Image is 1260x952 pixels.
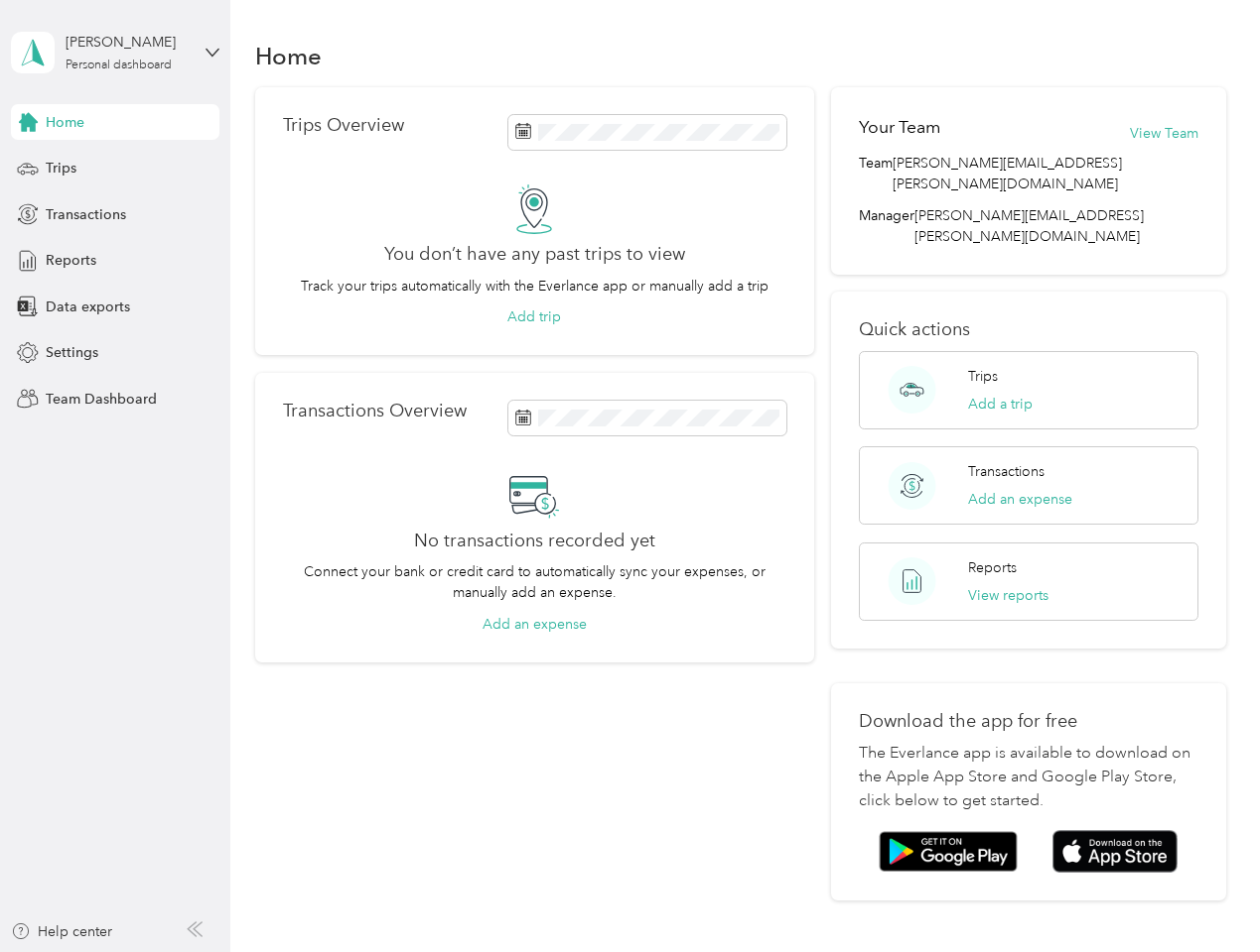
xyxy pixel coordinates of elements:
p: Download the app for free [859,711,1197,732]
button: Add trip [507,306,561,327]
button: Add a trip [968,394,1033,415]
p: Transactions [968,461,1045,482]
p: Track your trips automatically with the Everlance app or manually add a trip [301,276,769,297]
h1: Home [255,46,322,66]
span: Team [859,153,893,194]
img: Google play [879,831,1018,873]
p: Connect your bank or credit card to automatically sync your expenses, or manually add an expense. [283,561,786,603]
span: Data exports [46,297,130,317]
h2: You don’t have any past trips to view [384,244,685,265]
iframe: Everlance-gr Chat Button Frame [1149,841,1260,952]
p: Trips Overview [283,115,404,136]
button: Add an expense [968,489,1072,510]
span: Home [46,112,84,133]
p: Quick actions [859,319,1197,340]
h2: Your Team [859,115,940,140]
button: View Team [1130,123,1198,144]
span: Transactions [46,204,126,225]
span: Manager [859,205,914,247]
img: App store [1052,830,1178,873]
button: View reports [968,585,1049,606]
p: Trips [968,366,998,387]
div: Personal dashboard [66,59,172,71]
button: Add an expense [483,614,587,635]
button: Help center [11,921,112,942]
span: Team Dashboard [46,389,157,410]
span: Trips [46,158,76,178]
p: The Everlance app is available to download on the Apple App Store and Google Play Store, click be... [859,742,1197,813]
p: Transactions Overview [283,401,467,421]
span: Reports [46,250,96,271]
span: Settings [46,342,98,363]
p: Reports [968,557,1017,578]
span: [PERSON_NAME][EMAIL_ADDRESS][PERSON_NAME][DOMAIN_NAME] [893,153,1197,194]
span: [PERSON_NAME][EMAIL_ADDRESS][PERSON_NAME][DOMAIN_NAME] [914,207,1144,245]
h2: No transactions recorded yet [414,531,655,551]
div: [PERSON_NAME] [66,32,190,53]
